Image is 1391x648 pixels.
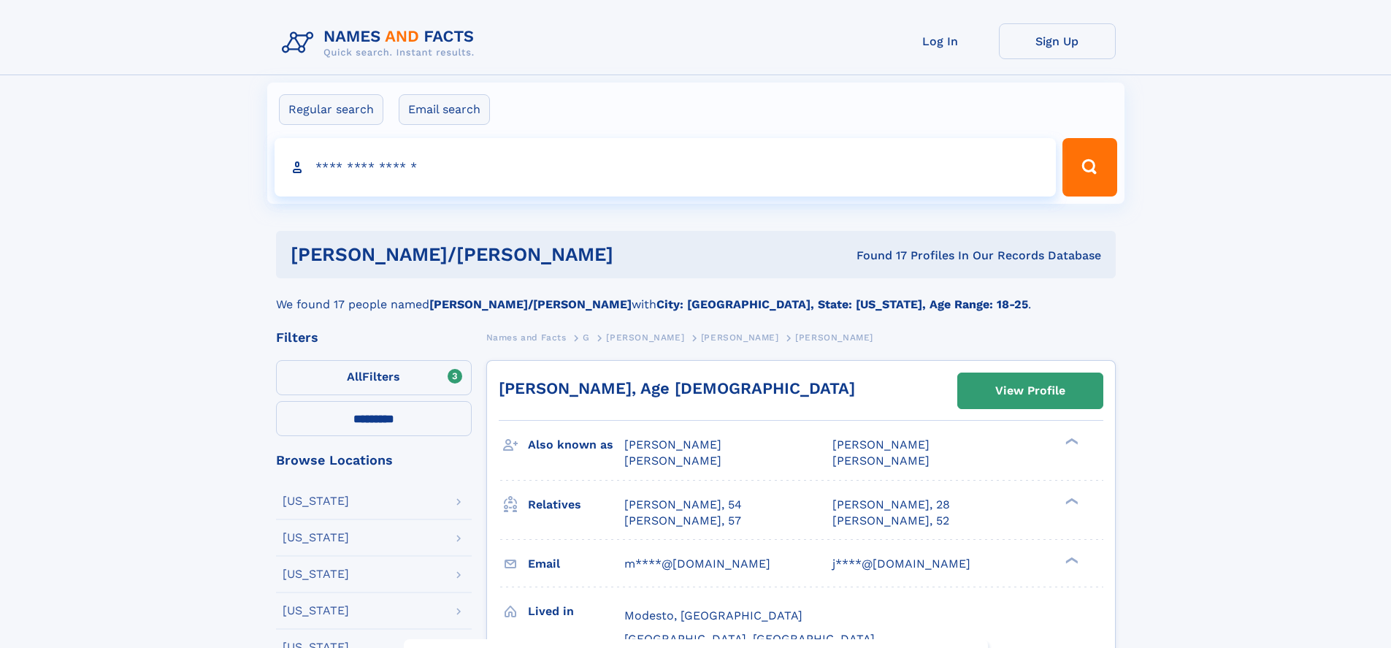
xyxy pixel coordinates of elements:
span: Modesto, [GEOGRAPHIC_DATA] [624,609,802,622]
img: Logo Names and Facts [276,23,486,63]
b: [PERSON_NAME]/[PERSON_NAME] [429,297,632,311]
a: Sign Up [999,23,1116,59]
div: [US_STATE] [283,532,349,544]
a: [PERSON_NAME], Age [DEMOGRAPHIC_DATA] [499,379,855,397]
h3: Relatives [528,492,624,517]
span: [GEOGRAPHIC_DATA], [GEOGRAPHIC_DATA] [624,632,875,646]
a: [PERSON_NAME] [606,328,684,346]
span: [PERSON_NAME] [832,454,930,468]
a: [PERSON_NAME], 57 [624,513,741,529]
div: ❯ [1062,555,1079,565]
div: Filters [276,331,472,344]
div: [US_STATE] [283,495,349,507]
h1: [PERSON_NAME]/[PERSON_NAME] [291,245,735,264]
div: We found 17 people named with . [276,278,1116,313]
a: [PERSON_NAME], 54 [624,497,742,513]
a: Log In [882,23,999,59]
a: View Profile [958,373,1103,408]
label: Email search [399,94,490,125]
div: View Profile [995,374,1065,408]
div: ❯ [1062,437,1079,446]
a: [PERSON_NAME], 52 [832,513,949,529]
h3: Email [528,552,624,576]
a: Names and Facts [486,328,567,346]
div: [US_STATE] [283,605,349,617]
span: [PERSON_NAME] [795,332,873,343]
div: Browse Locations [276,454,472,467]
h3: Also known as [528,432,624,457]
button: Search Button [1062,138,1116,197]
div: Found 17 Profiles In Our Records Database [735,248,1101,264]
b: City: [GEOGRAPHIC_DATA], State: [US_STATE], Age Range: 18-25 [656,297,1028,311]
span: G [583,332,590,343]
a: [PERSON_NAME], 28 [832,497,950,513]
h3: Lived in [528,599,624,624]
a: G [583,328,590,346]
div: [US_STATE] [283,568,349,580]
label: Regular search [279,94,383,125]
input: search input [275,138,1057,197]
span: [PERSON_NAME] [624,438,721,451]
span: [PERSON_NAME] [701,332,779,343]
span: [PERSON_NAME] [606,332,684,343]
span: [PERSON_NAME] [832,438,930,451]
span: All [347,370,362,384]
div: ❯ [1062,496,1079,506]
label: Filters [276,360,472,395]
a: [PERSON_NAME] [701,328,779,346]
span: [PERSON_NAME] [624,454,721,468]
